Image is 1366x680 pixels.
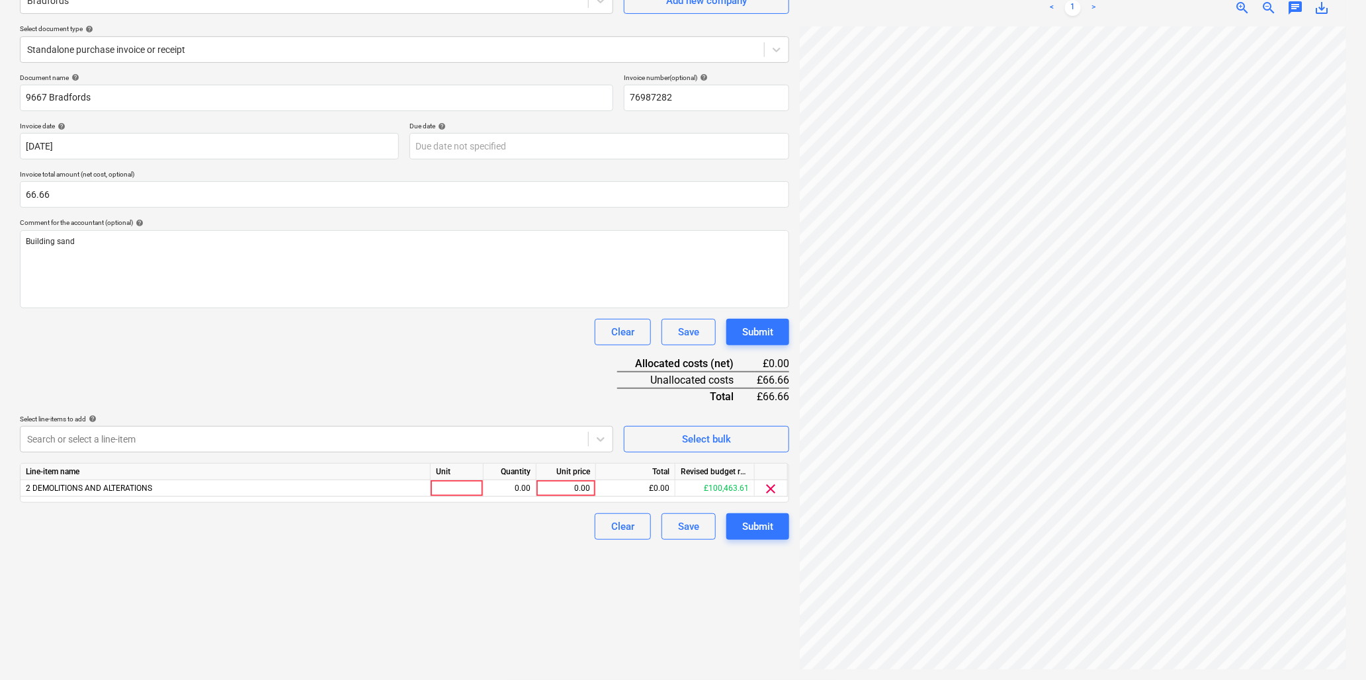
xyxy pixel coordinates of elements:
[20,218,789,227] div: Comment for the accountant (optional)
[20,133,399,159] input: Invoice date not specified
[20,122,399,130] div: Invoice date
[20,73,613,82] div: Document name
[26,237,75,246] span: Building sand
[83,25,93,33] span: help
[763,481,779,497] span: clear
[133,219,144,227] span: help
[20,24,789,33] div: Select document type
[617,372,755,388] div: Unallocated costs
[755,356,789,372] div: £0.00
[1300,616,1366,680] iframe: Chat Widget
[55,122,65,130] span: help
[595,319,651,345] button: Clear
[697,73,708,81] span: help
[624,426,789,452] button: Select bulk
[678,323,699,341] div: Save
[611,518,634,535] div: Clear
[675,480,755,497] div: £100,463.61
[536,464,596,480] div: Unit price
[596,480,675,497] div: £0.00
[675,464,755,480] div: Revised budget remaining
[20,85,613,111] input: Document name
[435,122,446,130] span: help
[726,513,789,540] button: Submit
[489,480,531,497] div: 0.00
[409,122,789,130] div: Due date
[484,464,536,480] div: Quantity
[611,323,634,341] div: Clear
[662,319,716,345] button: Save
[595,513,651,540] button: Clear
[726,319,789,345] button: Submit
[86,415,97,423] span: help
[409,133,789,159] input: Due date not specified
[682,431,731,448] div: Select bulk
[20,181,789,208] input: Invoice total amount (net cost, optional)
[26,484,152,493] span: 2 DEMOLITIONS AND ALTERATIONS
[755,388,789,404] div: £66.66
[662,513,716,540] button: Save
[624,85,789,111] input: Invoice number
[742,518,773,535] div: Submit
[617,356,755,372] div: Allocated costs (net)
[755,372,789,388] div: £66.66
[20,170,789,181] p: Invoice total amount (net cost, optional)
[742,323,773,341] div: Submit
[20,415,613,423] div: Select line-items to add
[431,464,484,480] div: Unit
[21,464,431,480] div: Line-item name
[624,73,789,82] div: Invoice number (optional)
[542,480,590,497] div: 0.00
[678,518,699,535] div: Save
[617,388,755,404] div: Total
[596,464,675,480] div: Total
[69,73,79,81] span: help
